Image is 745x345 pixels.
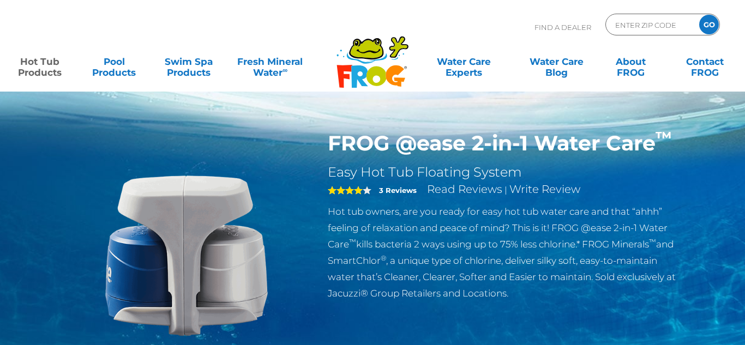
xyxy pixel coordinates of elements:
[331,22,414,88] img: Frog Products Logo
[328,164,684,180] h2: Easy Hot Tub Floating System
[602,51,660,72] a: AboutFROG
[349,238,356,246] sup: ™
[160,51,218,72] a: Swim SpaProducts
[649,238,656,246] sup: ™
[328,186,363,195] span: 4
[676,51,734,72] a: ContactFROG
[699,15,719,34] input: GO
[328,131,684,156] h1: FROG @ease 2-in-1 Water Care
[381,254,386,262] sup: ®
[534,14,591,41] p: Find A Dealer
[283,66,287,74] sup: ∞
[328,203,684,301] p: Hot tub owners, are you ready for easy hot tub water care and that “ahhh” feeling of relaxation a...
[509,183,580,196] a: Write Review
[427,183,502,196] a: Read Reviews
[234,51,307,72] a: Fresh MineralWater∞
[85,51,143,72] a: PoolProducts
[417,51,510,72] a: Water CareExperts
[11,51,69,72] a: Hot TubProducts
[656,128,672,147] sup: ™
[527,51,585,72] a: Water CareBlog
[379,186,417,195] strong: 3 Reviews
[504,185,507,195] span: |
